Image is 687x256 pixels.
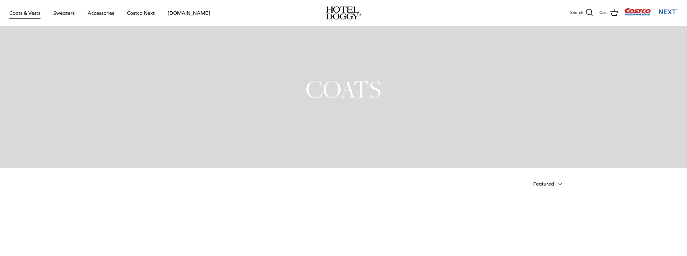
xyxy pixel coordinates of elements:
[624,12,678,17] a: Visit Costco Next
[326,6,361,19] a: hoteldoggy.com hoteldoggycom
[624,8,678,16] img: Costco Next
[82,2,120,24] a: Accessories
[121,74,566,104] h1: COATS
[326,6,361,19] img: hoteldoggycom
[599,9,618,17] a: Cart
[570,9,583,16] span: Search
[533,181,554,186] span: Featured
[48,2,80,24] a: Sweaters
[4,2,46,24] a: Coats & Vests
[570,9,593,17] a: Search
[162,2,216,24] a: [DOMAIN_NAME]
[121,2,160,24] a: Costco Next
[533,177,566,191] button: Featured
[599,9,608,16] span: Cart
